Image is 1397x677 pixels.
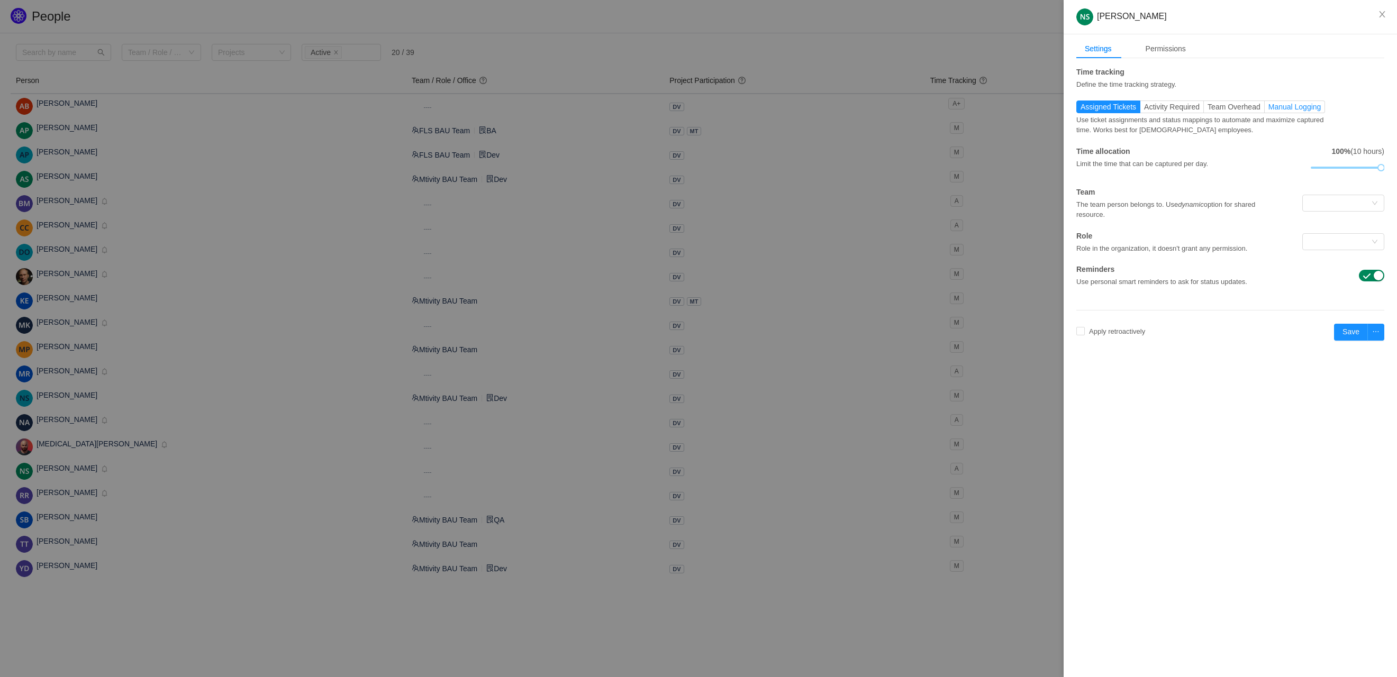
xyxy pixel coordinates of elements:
[1178,200,1203,208] em: dynamic
[1137,39,1194,59] div: Permissions
[1081,103,1136,111] span: Assigned Tickets
[1144,103,1200,111] span: Activity Required
[1076,68,1124,76] strong: Time tracking
[1076,232,1092,240] strong: Role
[1076,113,1333,135] div: Use ticket assignments and status mappings to automate and maximize captured time. Works best for...
[1076,242,1282,254] div: Role in the organization, it doesn't grant any permission.
[1268,103,1321,111] span: Manual Logging
[1076,39,1120,59] div: Settings
[1326,147,1384,155] span: (10 hours)
[1372,200,1378,207] i: icon: down
[1076,188,1095,196] strong: Team
[1076,8,1384,25] div: [PERSON_NAME]
[1076,147,1130,155] strong: Time allocation
[1076,198,1282,220] div: The team person belongs to. Use option for shared resource.
[1076,275,1308,287] div: Use personal smart reminders to ask for status updates.
[1331,147,1350,155] strong: 100%
[1076,78,1282,90] div: Define the time tracking strategy.
[1367,324,1384,341] button: icon: ellipsis
[1076,8,1093,25] img: db0b29bf82ad75b9e2d99fa0ab411082
[1378,10,1386,19] i: icon: close
[1085,327,1149,335] span: Apply retroactively
[1076,265,1114,273] strong: Reminders
[1076,157,1308,169] div: Limit the time that can be captured per day.
[1334,324,1368,341] button: Save
[1208,103,1260,111] span: Team Overhead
